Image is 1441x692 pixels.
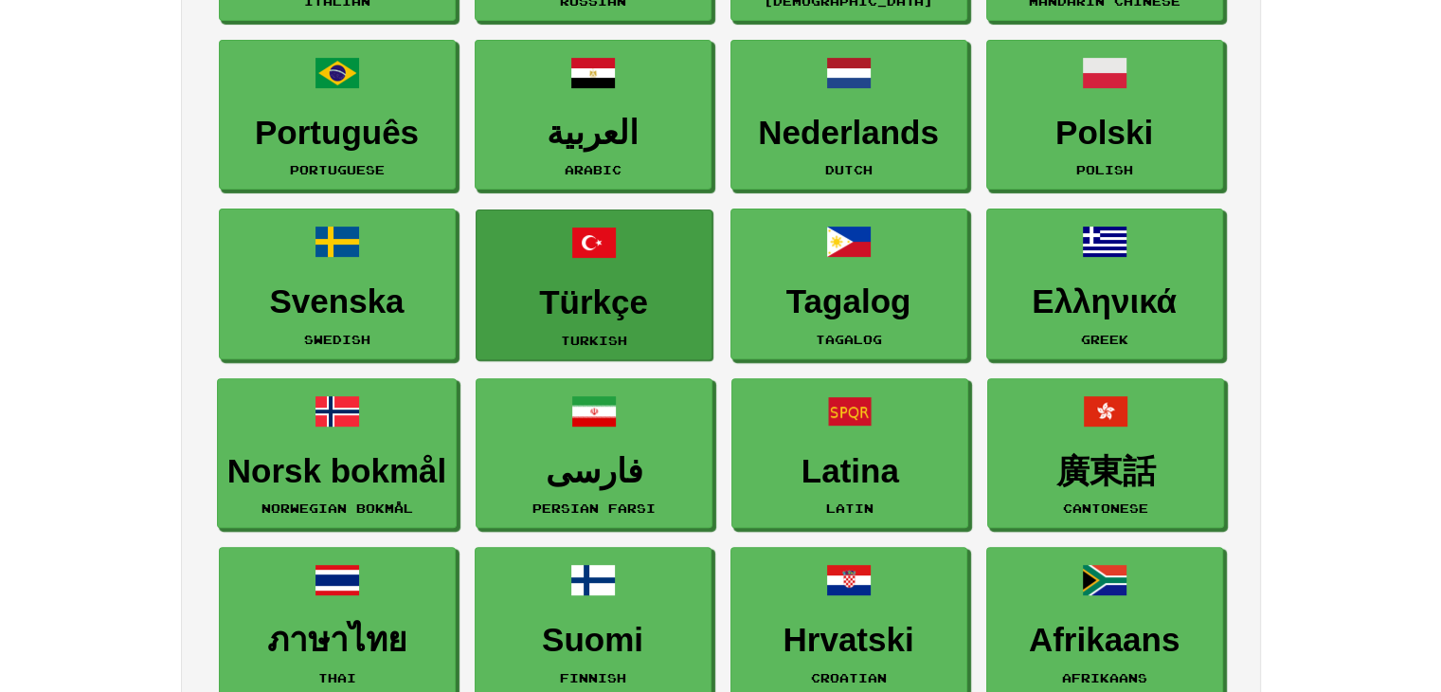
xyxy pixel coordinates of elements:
small: Norwegian Bokmål [261,501,413,515]
h3: Nederlands [741,115,957,152]
small: Greek [1081,333,1128,346]
h3: Português [229,115,445,152]
h3: Norsk bokmål [227,453,446,490]
h3: Tagalog [741,283,957,320]
a: ΕλληνικάGreek [986,209,1223,359]
small: Thai [318,671,356,684]
h3: العربية [485,115,701,152]
small: Cantonese [1063,501,1148,515]
small: Tagalog [816,333,882,346]
h3: Latina [742,453,958,490]
a: SvenskaSwedish [219,209,456,359]
small: Persian Farsi [532,501,656,515]
a: PolskiPolish [986,40,1223,191]
small: Turkish [561,334,627,347]
h3: Afrikaans [997,622,1213,659]
small: Arabic [565,163,621,176]
small: Afrikaans [1062,671,1147,684]
h3: Hrvatski [741,622,957,659]
h3: فارسی [486,453,702,490]
h3: Ελληνικά [997,283,1213,320]
h3: Suomi [485,622,701,659]
small: Dutch [825,163,873,176]
small: Croatian [811,671,887,684]
a: NederlandsDutch [730,40,967,191]
a: فارسیPersian Farsi [476,378,712,529]
h3: Polski [997,115,1213,152]
a: Norsk bokmålNorwegian Bokmål [217,378,457,529]
small: Latin [826,501,874,515]
h3: ภาษาไทย [229,622,445,659]
h3: Svenska [229,283,445,320]
a: العربيةArabic [475,40,711,191]
a: PortuguêsPortuguese [219,40,456,191]
a: TagalogTagalog [730,209,967,359]
a: 廣東話Cantonese [987,378,1224,529]
small: Polish [1076,163,1133,176]
small: Swedish [304,333,370,346]
small: Finnish [560,671,626,684]
a: TürkçeTurkish [476,209,712,360]
h3: Türkçe [486,284,702,321]
h3: 廣東話 [998,453,1214,490]
a: LatinaLatin [731,378,968,529]
small: Portuguese [290,163,385,176]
